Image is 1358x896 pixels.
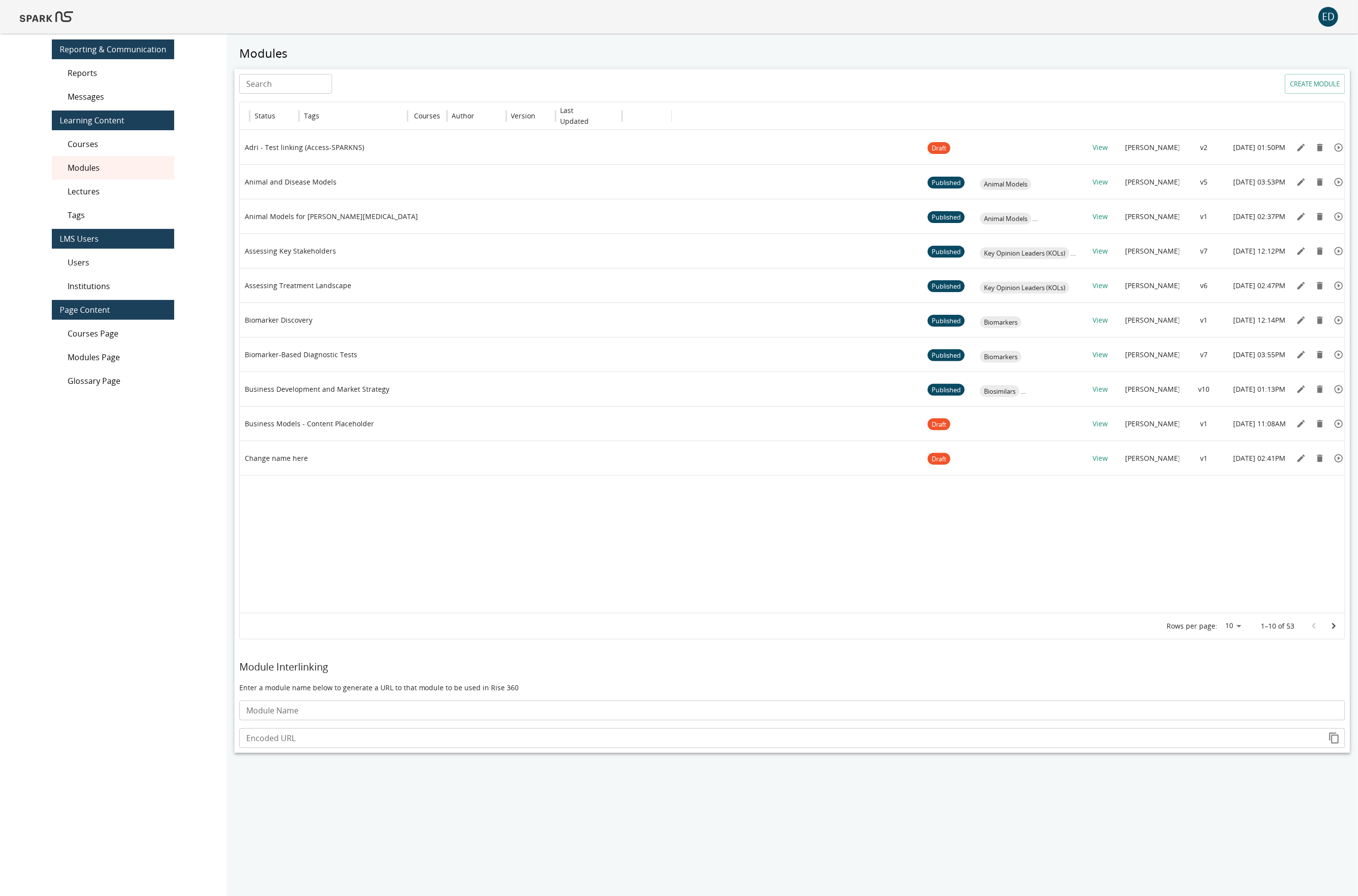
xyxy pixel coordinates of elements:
p: [DATE] 12:14PM [1234,315,1286,325]
span: Modules [68,162,166,174]
span: Lectures [68,186,166,197]
button: Sort [604,109,617,123]
div: v5 [1179,164,1229,199]
div: Author [452,111,475,120]
button: Preview [1331,278,1346,293]
button: Remove [1313,313,1327,328]
p: Assessing Key Stakeholders [245,246,336,256]
button: Remove [1313,209,1327,224]
svg: Remove [1315,453,1325,463]
span: Published [928,166,965,200]
p: [PERSON_NAME] [1125,212,1180,222]
a: View [1093,177,1108,187]
span: Published [928,373,965,407]
svg: Remove [1315,419,1325,429]
span: Messages [68,91,166,103]
span: Users [68,257,166,268]
button: Preview [1331,209,1346,224]
div: Version [511,111,536,120]
svg: Edit [1296,281,1306,291]
p: Adri - Test linking (Access-SPARKNS) [245,143,364,152]
button: Preview [1331,175,1346,189]
svg: Edit [1296,419,1306,429]
p: [PERSON_NAME] [1125,281,1180,291]
button: copy to clipboard [1324,728,1344,748]
p: [PERSON_NAME] [1125,384,1180,394]
svg: Edit [1296,177,1306,187]
div: Page Content [52,300,174,320]
h6: Module Interlinking [239,659,1345,675]
p: Biomarker Discovery [245,315,312,325]
svg: Edit [1296,315,1306,325]
a: View [1093,384,1108,394]
a: View [1093,453,1108,463]
span: Published [928,269,965,303]
div: Reports [52,61,174,85]
span: Draft [928,408,950,442]
button: Create module [1285,74,1345,94]
span: Published [928,235,965,269]
button: Remove [1313,451,1327,466]
svg: Preview [1334,143,1344,152]
div: ED [1319,7,1338,27]
span: Reports [68,67,166,79]
div: Institutions [52,274,174,298]
a: View [1093,246,1108,256]
a: View [1093,419,1108,428]
button: Preview [1331,140,1346,155]
p: [PERSON_NAME] [1125,246,1180,256]
svg: Remove [1315,143,1325,152]
div: LMS Users [52,229,174,249]
a: View [1093,281,1108,290]
button: Edit [1294,175,1309,189]
button: Edit [1294,313,1309,328]
button: Preview [1331,416,1346,431]
svg: Preview [1334,453,1344,463]
div: Courses [414,111,441,120]
div: v7 [1179,337,1229,372]
button: Sort [476,109,490,123]
p: Business Models - Content Placeholder [245,419,374,429]
span: Published [928,338,965,373]
p: [DATE] 01:13PM [1234,384,1286,394]
a: View [1093,212,1108,221]
a: View [1093,143,1108,152]
h5: Modules [234,45,1350,61]
div: Lectures [52,180,174,203]
div: v10 [1179,372,1229,406]
button: Sort [320,109,334,123]
button: Remove [1313,278,1327,293]
div: Users [52,251,174,274]
button: Preview [1331,382,1346,397]
svg: Edit [1296,212,1306,222]
button: Remove [1313,244,1327,259]
button: Edit [1294,416,1309,431]
p: [DATE] 01:50PM [1234,143,1286,152]
svg: Preview [1334,384,1344,394]
p: [DATE] 11:08AM [1234,419,1286,429]
div: Tags [52,203,174,227]
p: Rows per page: [1167,621,1217,631]
p: Enter a module name below to generate a URL to that module to be used in Rise 360 [239,683,1345,693]
p: [PERSON_NAME] [1125,177,1180,187]
svg: Preview [1334,177,1344,187]
span: Published [928,200,965,234]
div: Learning Content [52,111,174,130]
p: [DATE] 12:12PM [1234,246,1286,256]
svg: Preview [1334,212,1344,222]
div: Courses [52,132,174,156]
p: Animal Models for [PERSON_NAME][MEDICAL_DATA] [245,212,418,222]
div: v1 [1179,199,1229,233]
p: [DATE] 02:37PM [1234,212,1286,222]
p: [PERSON_NAME] [1125,350,1180,360]
span: Learning Content [60,114,166,126]
button: Sort [537,109,551,123]
button: Edit [1294,244,1309,259]
p: [DATE] 03:53PM [1234,177,1286,187]
a: View [1093,315,1108,325]
button: Edit [1294,209,1309,224]
button: Edit [1294,140,1309,155]
span: Tags [68,209,166,221]
span: Draft [928,442,950,476]
span: Glossary Page [68,375,166,387]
